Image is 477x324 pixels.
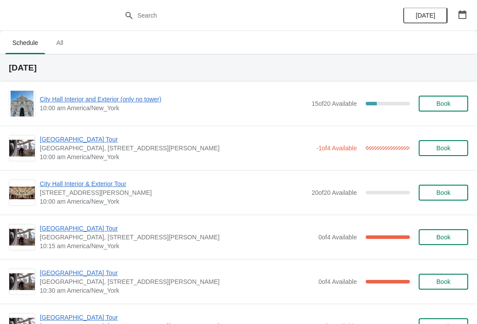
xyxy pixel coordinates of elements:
[419,229,468,245] button: Book
[40,179,307,188] span: City Hall Interior & Exterior Tour
[137,7,358,23] input: Search
[40,135,312,144] span: [GEOGRAPHIC_DATA] Tour
[416,12,435,19] span: [DATE]
[40,95,307,104] span: City Hall Interior and Exterior (only no tower)
[436,234,450,241] span: Book
[318,278,357,285] span: 0 of 4 Available
[436,145,450,152] span: Book
[40,286,314,295] span: 10:30 am America/New_York
[311,100,357,107] span: 15 of 20 Available
[316,145,357,152] span: -1 of 4 Available
[40,233,314,242] span: [GEOGRAPHIC_DATA], [STREET_ADDRESS][PERSON_NAME]
[9,63,468,72] h2: [DATE]
[40,268,314,277] span: [GEOGRAPHIC_DATA] Tour
[40,313,314,322] span: [GEOGRAPHIC_DATA] Tour
[9,140,35,157] img: City Hall Tower Tour | City Hall Visitor Center, 1400 John F Kennedy Boulevard Suite 121, Philade...
[436,278,450,285] span: Book
[318,234,357,241] span: 0 of 4 Available
[40,197,307,206] span: 10:00 am America/New_York
[40,144,312,153] span: [GEOGRAPHIC_DATA], [STREET_ADDRESS][PERSON_NAME]
[436,100,450,107] span: Book
[9,229,35,246] img: City Hall Tower Tour | City Hall Visitor Center, 1400 John F Kennedy Boulevard Suite 121, Philade...
[419,96,468,112] button: Book
[419,185,468,201] button: Book
[419,274,468,290] button: Book
[436,189,450,196] span: Book
[40,104,307,112] span: 10:00 am America/New_York
[40,188,307,197] span: [STREET_ADDRESS][PERSON_NAME]
[11,91,34,116] img: City Hall Interior and Exterior (only no tower) | | 10:00 am America/New_York
[5,35,45,51] span: Schedule
[49,35,71,51] span: All
[311,189,357,196] span: 20 of 20 Available
[40,153,312,161] span: 10:00 am America/New_York
[419,140,468,156] button: Book
[403,7,447,23] button: [DATE]
[9,186,35,199] img: City Hall Interior & Exterior Tour | 1400 John F Kennedy Boulevard, Suite 121, Philadelphia, PA, ...
[40,277,314,286] span: [GEOGRAPHIC_DATA], [STREET_ADDRESS][PERSON_NAME]
[9,273,35,290] img: City Hall Tower Tour | City Hall Visitor Center, 1400 John F Kennedy Boulevard Suite 121, Philade...
[40,224,314,233] span: [GEOGRAPHIC_DATA] Tour
[40,242,314,250] span: 10:15 am America/New_York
